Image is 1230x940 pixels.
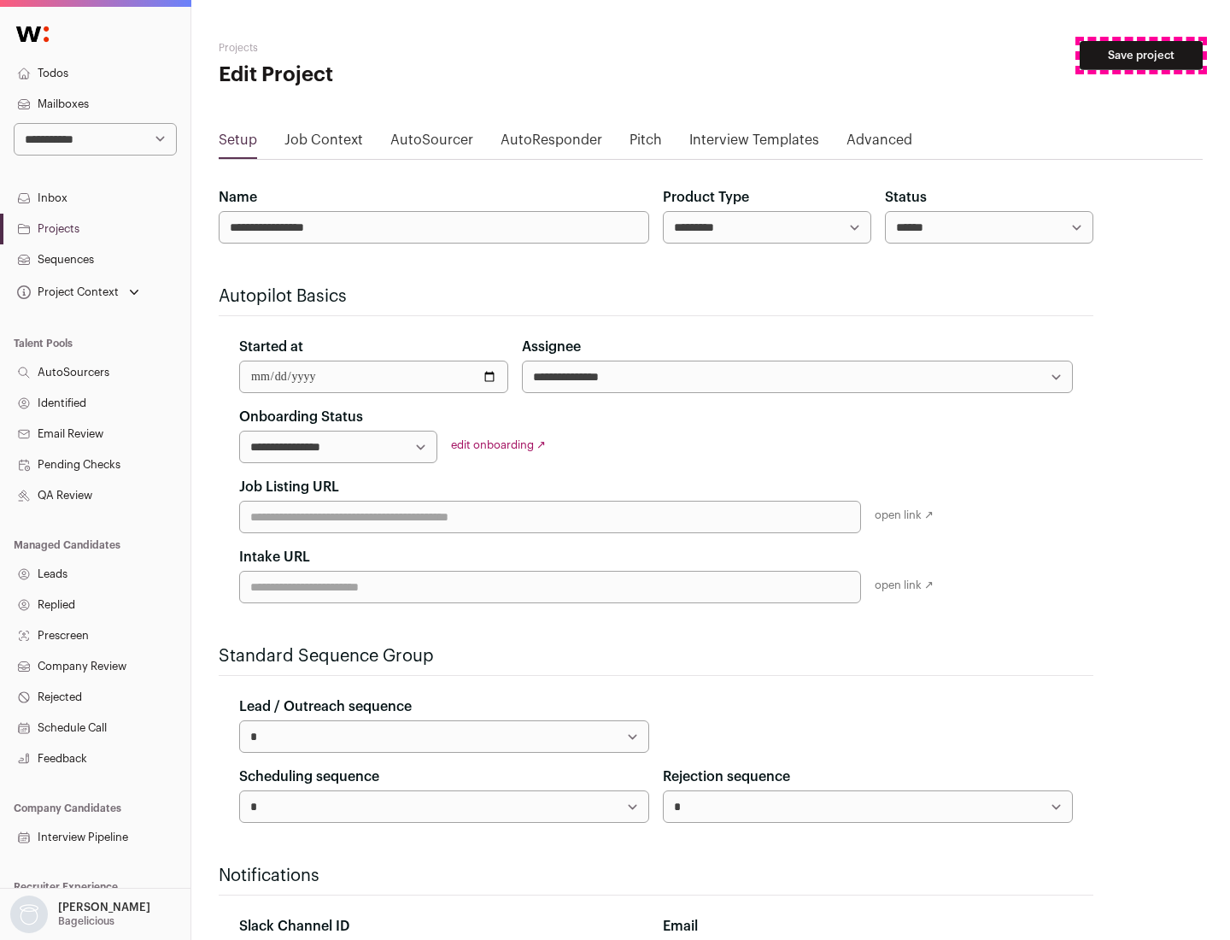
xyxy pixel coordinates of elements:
[239,337,303,357] label: Started at
[7,17,58,51] img: Wellfound
[219,864,1093,888] h2: Notifications
[846,130,912,157] a: Advanced
[663,767,790,787] label: Rejection sequence
[885,187,927,208] label: Status
[219,644,1093,668] h2: Standard Sequence Group
[239,767,379,787] label: Scheduling sequence
[7,896,154,933] button: Open dropdown
[239,696,412,717] label: Lead / Outreach sequence
[219,62,547,89] h1: Edit Project
[219,41,547,55] h2: Projects
[284,130,363,157] a: Job Context
[219,285,1093,308] h2: Autopilot Basics
[58,914,114,928] p: Bagelicious
[390,130,473,157] a: AutoSourcer
[663,187,749,208] label: Product Type
[1080,41,1203,70] button: Save project
[522,337,581,357] label: Assignee
[239,407,363,427] label: Onboarding Status
[630,130,662,157] a: Pitch
[239,916,349,937] label: Slack Channel ID
[219,130,257,157] a: Setup
[663,916,1073,937] div: Email
[239,547,310,567] label: Intake URL
[689,130,819,157] a: Interview Templates
[14,285,119,299] div: Project Context
[239,477,339,497] label: Job Listing URL
[10,896,48,933] img: nopic.png
[501,130,602,157] a: AutoResponder
[58,901,150,914] p: [PERSON_NAME]
[14,280,143,304] button: Open dropdown
[219,187,257,208] label: Name
[451,439,546,450] a: edit onboarding ↗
